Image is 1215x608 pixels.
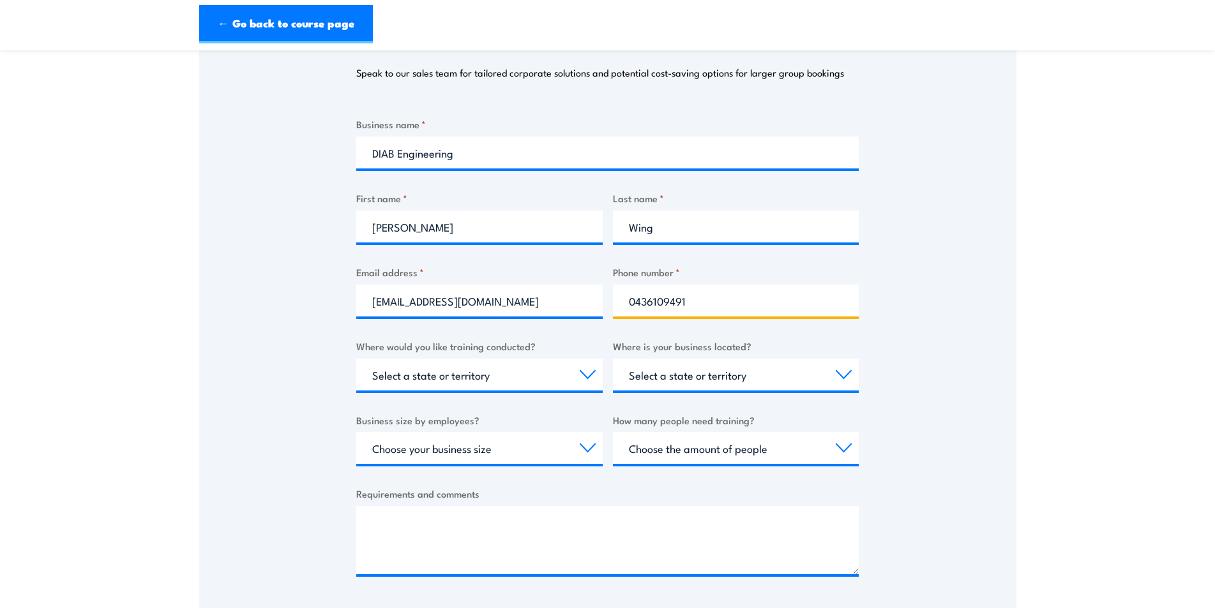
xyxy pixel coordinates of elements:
[199,5,373,43] a: ← Go back to course page
[356,66,844,79] p: Speak to our sales team for tailored corporate solutions and potential cost-saving options for la...
[356,339,603,353] label: Where would you like training conducted?
[613,265,859,279] label: Phone number
[613,413,859,427] label: How many people need training?
[613,339,859,353] label: Where is your business located?
[356,117,859,131] label: Business name
[356,486,859,501] label: Requirements and comments
[356,191,603,205] label: First name
[613,191,859,205] label: Last name
[356,413,603,427] label: Business size by employees?
[356,265,603,279] label: Email address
